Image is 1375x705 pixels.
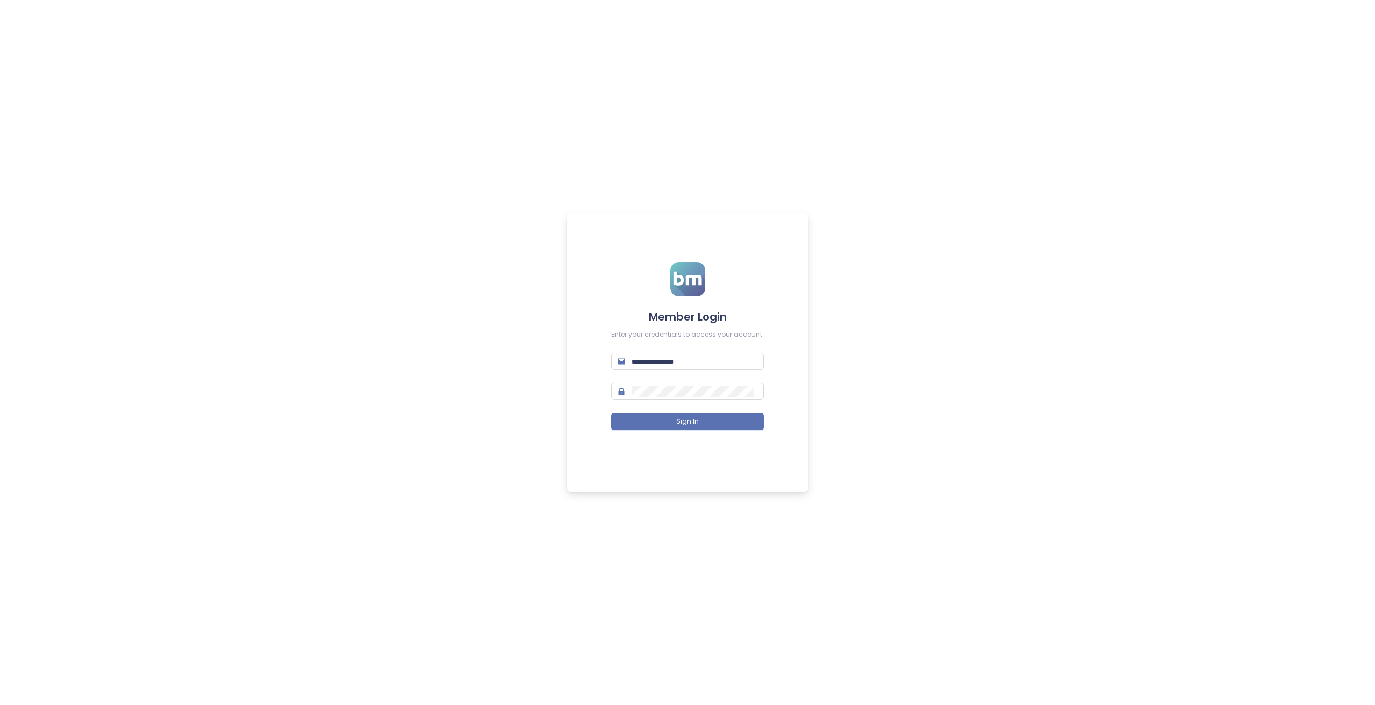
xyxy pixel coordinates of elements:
[611,309,764,324] h4: Member Login
[676,417,699,427] span: Sign In
[618,358,625,365] span: mail
[611,330,764,340] div: Enter your credentials to access your account.
[618,388,625,395] span: lock
[670,262,705,296] img: logo
[611,413,764,430] button: Sign In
